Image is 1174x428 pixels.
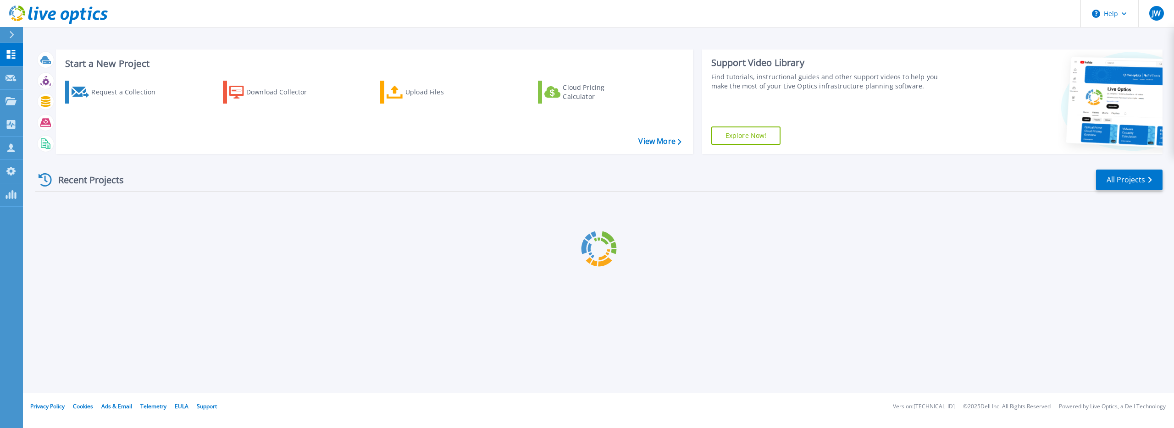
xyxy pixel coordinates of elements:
[35,169,136,191] div: Recent Projects
[711,57,949,69] div: Support Video Library
[223,81,325,104] a: Download Collector
[380,81,482,104] a: Upload Files
[91,83,165,101] div: Request a Collection
[893,404,955,410] li: Version: [TECHNICAL_ID]
[101,402,132,410] a: Ads & Email
[1059,404,1166,410] li: Powered by Live Optics, a Dell Technology
[30,402,65,410] a: Privacy Policy
[73,402,93,410] a: Cookies
[711,72,949,91] div: Find tutorials, instructional guides and other support videos to help you make the most of your L...
[538,81,640,104] a: Cloud Pricing Calculator
[405,83,479,101] div: Upload Files
[65,59,681,69] h3: Start a New Project
[65,81,167,104] a: Request a Collection
[963,404,1051,410] li: © 2025 Dell Inc. All Rights Reserved
[1096,170,1163,190] a: All Projects
[711,126,781,145] a: Explore Now!
[246,83,320,101] div: Download Collector
[563,83,636,101] div: Cloud Pricing Calculator
[1152,10,1161,17] span: JW
[140,402,166,410] a: Telemetry
[175,402,188,410] a: EULA
[197,402,217,410] a: Support
[638,137,681,146] a: View More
